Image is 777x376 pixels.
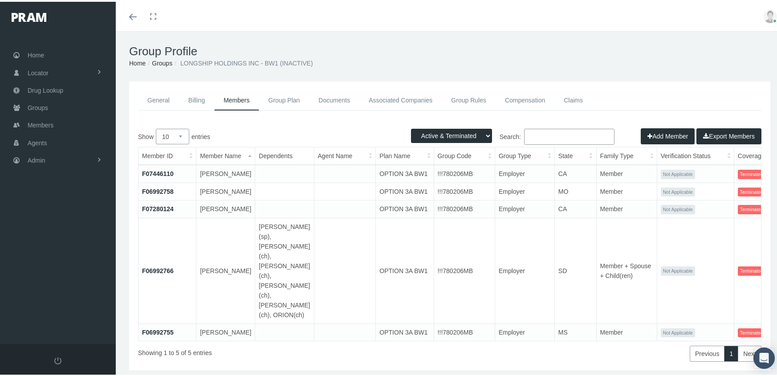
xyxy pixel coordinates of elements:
img: user-placeholder.jpg [764,8,777,21]
span: Not Applicable [661,186,695,195]
img: PRAM_20_x_78.png [12,11,46,20]
th: Member Name: activate to sort column descending [196,146,255,163]
a: Group Rules [442,89,496,109]
span: Terminated [738,265,765,274]
button: Export Members [696,127,761,143]
a: 1 [724,344,738,360]
span: Terminated [738,327,765,336]
label: Show entries [138,127,450,143]
th: Agent Name: activate to sort column ascending [314,146,376,163]
span: Terminated [738,186,765,195]
td: [PERSON_NAME](sp), [PERSON_NAME](ch), [PERSON_NAME](ch), [PERSON_NAME](ch), [PERSON_NAME](ch), OR... [255,216,314,322]
a: Next [738,344,761,360]
th: Family Type: activate to sort column ascending [596,146,657,163]
span: Terminated [738,168,765,177]
span: Locator [28,63,49,80]
td: OPTION 3A BW1 [376,199,434,217]
td: MO [554,181,596,199]
td: Member + Spouse + Child(ren) [596,216,657,322]
a: F06992766 [142,266,174,273]
td: OPTION 3A BW1 [376,181,434,199]
label: Search: [450,127,614,143]
td: !!!780206MB [434,163,495,181]
input: Search: [524,127,614,143]
td: Employer [495,216,554,322]
a: Documents [309,89,359,109]
td: [PERSON_NAME] [196,322,255,339]
th: Plan Name: activate to sort column ascending [376,146,434,163]
th: Member ID: activate to sort column ascending [138,146,196,163]
div: Open Intercom Messenger [753,346,775,367]
a: Members [214,89,259,109]
td: Employer [495,199,554,217]
span: Terminated [738,203,765,213]
td: Employer [495,181,554,199]
td: OPTION 3A BW1 [376,216,434,322]
span: Admin [28,150,45,167]
button: Add Member [641,127,695,143]
a: Groups [152,58,172,65]
td: CA [554,199,596,217]
td: SD [554,216,596,322]
td: Member [596,163,657,181]
a: Claims [554,89,592,109]
td: OPTION 3A BW1 [376,322,434,339]
td: MS [554,322,596,339]
td: !!!780206MB [434,199,495,217]
span: LONGSHIP HOLDINGS INC - BW1 (INACTIVE) [180,58,313,65]
span: Drug Lookup [28,80,63,97]
a: Home [129,58,146,65]
h1: Group Profile [129,43,770,57]
a: F06992755 [142,327,174,334]
td: Employer [495,163,554,181]
td: !!!780206MB [434,322,495,339]
th: State: activate to sort column ascending [554,146,596,163]
td: [PERSON_NAME] [196,163,255,181]
td: [PERSON_NAME] [196,181,255,199]
td: Employer [495,322,554,339]
span: Not Applicable [661,168,695,177]
td: !!!780206MB [434,181,495,199]
a: Billing [179,89,214,109]
td: Member [596,199,657,217]
a: F07280124 [142,204,174,211]
a: Group Plan [259,89,309,109]
th: Group Type: activate to sort column ascending [495,146,554,163]
span: Groups [28,98,48,114]
td: [PERSON_NAME] [196,216,255,322]
span: Home [28,45,44,62]
td: [PERSON_NAME] [196,199,255,217]
td: Member [596,181,657,199]
a: General [138,89,179,109]
span: Members [28,115,53,132]
span: Agents [28,133,47,150]
td: CA [554,163,596,181]
th: Dependents [255,146,314,163]
span: Not Applicable [661,265,695,274]
a: F07446110 [142,168,174,176]
td: !!!780206MB [434,216,495,322]
a: Compensation [496,89,554,109]
td: Member [596,322,657,339]
td: OPTION 3A BW1 [376,163,434,181]
span: Not Applicable [661,203,695,213]
a: F06992758 [142,186,174,193]
a: Associated Companies [359,89,442,109]
th: Group Code: activate to sort column ascending [434,146,495,163]
th: Verification Status: activate to sort column ascending [657,146,734,163]
a: Previous [690,344,724,360]
span: Not Applicable [661,327,695,336]
select: Showentries [156,127,189,143]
